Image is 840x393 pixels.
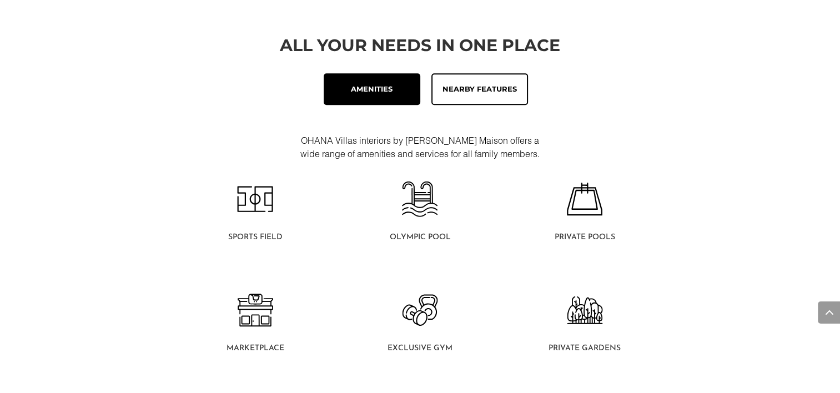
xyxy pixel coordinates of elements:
span: Sports field [228,233,283,241]
span: Olympic Pool [389,233,450,241]
div: Nearby Features [441,83,519,96]
span: MArketplace [227,344,284,352]
span: Private Gardens [549,344,621,352]
span: Exclusive gym [388,344,452,352]
div: Amenities [333,83,411,96]
p: OHANA Villas interiors by [PERSON_NAME] Maison offers a wide range of amenities and services for ... [291,134,549,160]
h2: All Your Needs In One Place [120,37,720,59]
span: Private Pools [555,233,615,241]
